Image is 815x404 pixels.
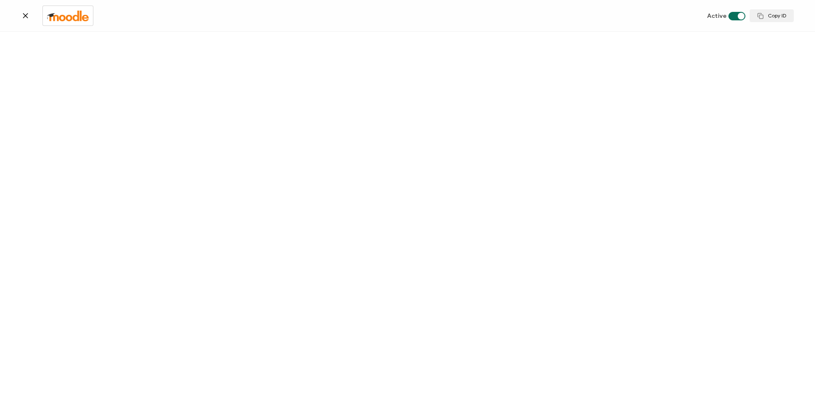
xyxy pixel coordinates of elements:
button: Copy ID [750,9,794,22]
span: Active [707,12,727,20]
iframe: Chat Widget [773,363,815,404]
img: moodle.png [47,11,89,21]
span: Copy ID [757,13,786,19]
